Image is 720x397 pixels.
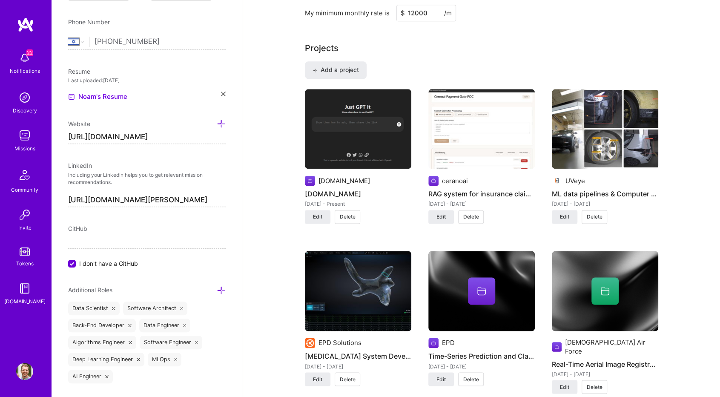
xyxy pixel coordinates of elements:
[14,144,35,153] div: Missions
[195,341,198,344] i: icon Close
[180,307,184,310] i: icon Close
[401,9,405,17] span: $
[13,106,37,115] div: Discovery
[129,341,132,344] i: icon Close
[16,259,34,268] div: Tokens
[428,89,535,169] img: RAG system for insurance claims validation POC
[565,176,585,185] div: UVeye
[565,338,658,356] div: [DEMOGRAPHIC_DATA] Air Force
[105,375,109,378] i: icon Close
[305,188,411,199] h4: [DOMAIN_NAME]
[463,375,479,383] span: Delete
[305,338,315,348] img: Company logo
[560,213,569,221] span: Edit
[428,175,439,186] img: Company logo
[305,42,338,55] div: Projects
[552,175,562,186] img: Company logo
[16,363,33,380] img: User Avatar
[318,338,361,347] div: EPD Solutions
[137,358,140,361] i: icon Close
[16,206,33,223] img: Invite
[174,358,178,361] i: icon Close
[552,380,577,394] button: Edit
[313,213,322,221] span: Edit
[68,162,92,169] span: LinkedIn
[14,165,35,185] img: Community
[68,319,136,332] div: Back-End Developer
[18,223,32,232] div: Invite
[123,302,188,315] div: Software Architect
[313,66,359,74] span: Add a project
[552,210,577,224] button: Edit
[396,5,456,21] input: XXX
[305,210,330,224] button: Edit
[26,49,33,56] span: 22
[11,185,38,194] div: Community
[428,351,535,362] h4: Time-Series Prediction and Classification Framework
[4,297,46,306] div: [DOMAIN_NAME]
[428,251,535,331] img: cover
[305,61,367,78] button: Add a project
[17,17,34,32] img: logo
[428,199,535,208] div: [DATE] - [DATE]
[458,210,484,224] button: Delete
[444,9,452,17] span: /m
[20,247,30,256] img: tokens
[183,324,186,327] i: icon Close
[68,130,226,144] input: http://...
[428,362,535,371] div: [DATE] - [DATE]
[340,213,356,221] span: Delete
[442,176,468,185] div: ceranoai
[68,93,75,100] img: Resume
[68,68,90,75] span: Resume
[305,372,330,386] button: Edit
[305,351,411,362] h4: [MEDICAL_DATA] System Development
[436,213,446,221] span: Edit
[335,210,360,224] button: Delete
[128,324,132,327] i: icon Close
[68,336,136,349] div: Algorithms Engineer
[442,338,455,347] div: EPD
[582,380,607,394] button: Delete
[428,372,454,386] button: Edit
[68,353,144,366] div: Deep Learning Engineer
[552,188,658,199] h4: ML data pipelines & Computer Vision at Scale
[313,375,322,383] span: Edit
[305,199,411,208] div: [DATE] - Present
[139,319,191,332] div: Data Engineer
[458,372,484,386] button: Delete
[305,362,411,371] div: [DATE] - [DATE]
[428,188,535,199] h4: RAG system for insurance claims validation POC
[313,68,317,73] i: icon PlusBlack
[16,89,33,106] img: discovery
[95,29,226,54] input: +1 (000) 000-0000
[552,199,658,208] div: [DATE] - [DATE]
[16,49,33,66] img: bell
[305,251,411,331] img: Cardiac Mapping System Development
[560,383,569,391] span: Edit
[68,18,110,26] span: Phone Number
[68,225,87,232] span: GitHub
[68,92,127,102] a: Noam's Resume
[552,369,658,378] div: [DATE] - [DATE]
[587,383,602,391] span: Delete
[68,302,120,315] div: Data Scientist
[318,176,370,185] div: [DOMAIN_NAME]
[305,9,390,17] div: My minimum monthly rate is
[587,213,602,221] span: Delete
[68,76,226,85] div: Last uploaded: [DATE]
[16,280,33,297] img: guide book
[428,338,439,348] img: Company logo
[552,342,562,352] img: Company logo
[148,353,182,366] div: MLOps
[463,213,479,221] span: Delete
[14,363,35,380] a: User Avatar
[582,210,607,224] button: Delete
[68,120,90,127] span: Website
[79,259,138,268] span: I don't have a GitHub
[10,66,40,75] div: Notifications
[552,251,658,331] img: cover
[305,175,315,186] img: Company logo
[436,375,446,383] span: Edit
[68,172,226,186] p: Including your LinkedIn helps you to get relevant mission recommendations.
